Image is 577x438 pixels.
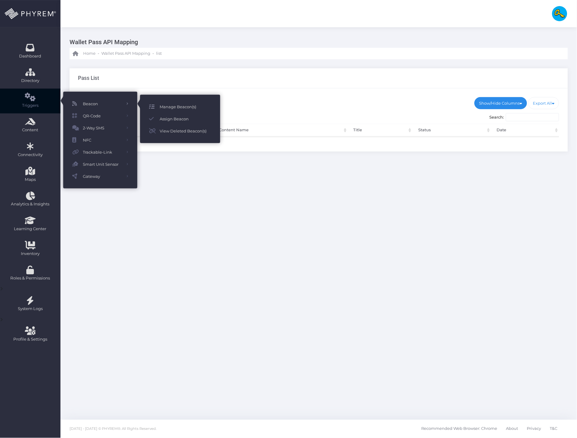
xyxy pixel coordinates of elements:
[527,420,541,438] a: Privacy
[160,115,211,123] span: Assign Beacon
[4,78,57,84] span: Directory
[70,36,563,48] h3: Wallet Pass API Mapping
[19,53,41,59] span: Dashboard
[214,124,348,137] th: Content Name: activate to sort column ascending
[83,124,122,132] span: 2-Way SMS
[4,226,57,232] span: Learning Center
[63,146,137,158] a: Trackable-Link
[63,98,137,110] a: Beacon
[101,51,150,57] span: Wallet Pass API Mapping
[83,172,122,180] span: Gateway
[550,420,558,438] a: T&C
[348,124,413,137] th: Title: activate to sort column ascending
[63,122,137,134] a: 2-Way SMS
[4,306,57,312] span: System Logs
[506,423,518,435] span: About
[474,97,527,109] a: Show/Hide Columns
[83,136,122,144] span: NFC
[73,48,96,59] a: Home
[83,100,122,108] span: Beacon
[550,423,558,435] span: T&C
[140,125,220,137] a: View Deleted Beacon(s)
[63,110,137,122] a: QR-Code
[506,113,559,122] input: Search:
[97,51,100,57] li: -
[422,423,497,435] span: Recommended Web Browser: Chrome
[83,51,96,57] span: Home
[25,177,36,183] span: Maps
[160,103,211,111] span: Manage Beacon(s)
[101,48,150,59] a: Wallet Pass API Mapping
[4,251,57,257] span: Inventory
[506,420,518,438] a: About
[491,124,560,137] th: Date: activate to sort column ascending
[490,113,559,122] label: Search:
[140,113,220,125] a: Assign Beacon
[528,97,559,109] a: Export All
[63,158,137,170] a: Smart Unit Sensor
[63,170,137,182] a: Gateway
[156,51,162,57] span: list
[140,101,220,113] a: Manage Beacon(s)
[413,124,491,137] th: Status: activate to sort column ascending
[4,152,57,158] span: Connectivity
[527,423,541,435] span: Privacy
[4,275,57,281] span: Roles & Permissions
[70,427,156,431] span: [DATE] - [DATE] © PHYREM®. All Rights Reserved.
[160,127,211,135] span: View Deleted Beacon(s)
[4,201,57,207] span: Analytics & Insights
[152,51,155,57] li: -
[83,160,122,168] span: Smart Unit Sensor
[83,112,122,120] span: QR-Code
[13,337,47,343] span: Profile & Settings
[4,127,57,133] span: Content
[156,48,162,59] a: list
[78,75,99,81] h3: Pass List
[63,134,137,146] a: NFC
[4,103,57,109] span: Triggers
[83,148,122,156] span: Trackable-Link
[422,420,497,438] a: Recommended Web Browser: Chrome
